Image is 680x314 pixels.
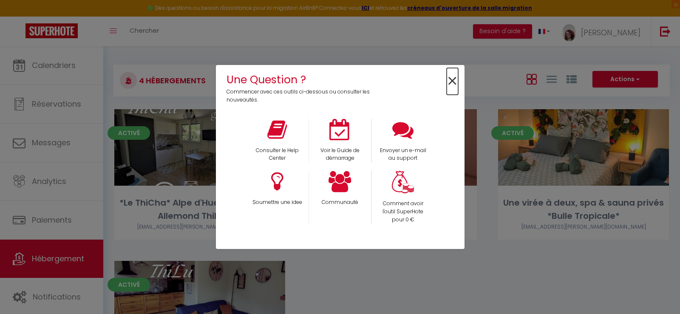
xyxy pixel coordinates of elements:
[377,200,429,224] p: Comment avoir l'outil SuperHote pour 0 €
[227,88,376,104] p: Commencer avec ces outils ci-dessous ou consulter les nouveautés.
[251,147,303,163] p: Consulter le Help Center
[392,171,414,193] img: Money bag
[7,3,32,29] button: Ouvrir le widget de chat LiveChat
[314,147,365,163] p: Voir le Guide de démarrage
[227,71,376,88] h4: Une Question ?
[251,198,303,207] p: Soumettre une idee
[447,72,458,91] button: Close
[377,147,429,163] p: Envoyer un e-mail au support
[314,198,365,207] p: Communauté
[447,68,458,95] span: ×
